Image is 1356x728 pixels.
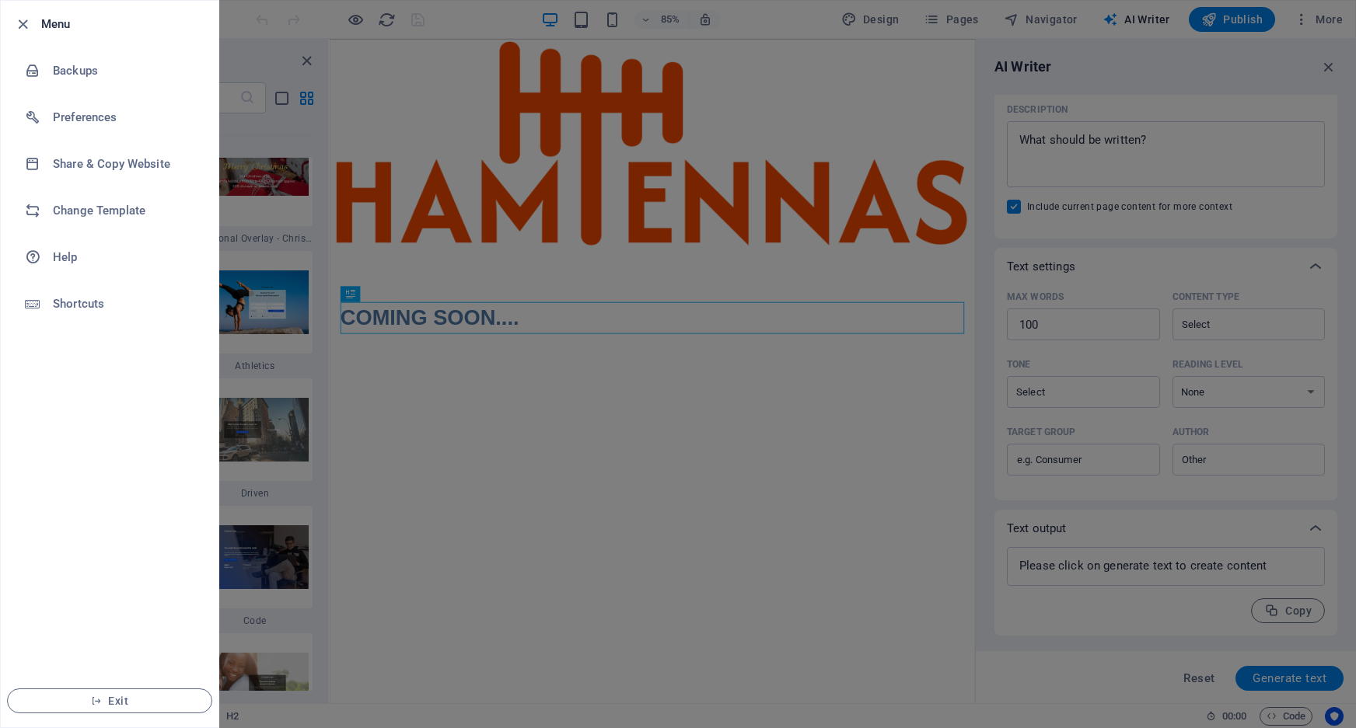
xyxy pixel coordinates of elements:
h6: Preferences [53,108,197,127]
h6: Change Template [53,201,197,220]
h6: Share & Copy Website [53,155,197,173]
a: Help [1,234,218,280]
button: Exit [7,688,212,713]
span: Exit [20,695,199,707]
h6: Help [53,248,197,266]
h6: Backups [53,61,197,80]
h6: Shortcuts [53,294,197,313]
h6: Menu [41,15,206,33]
